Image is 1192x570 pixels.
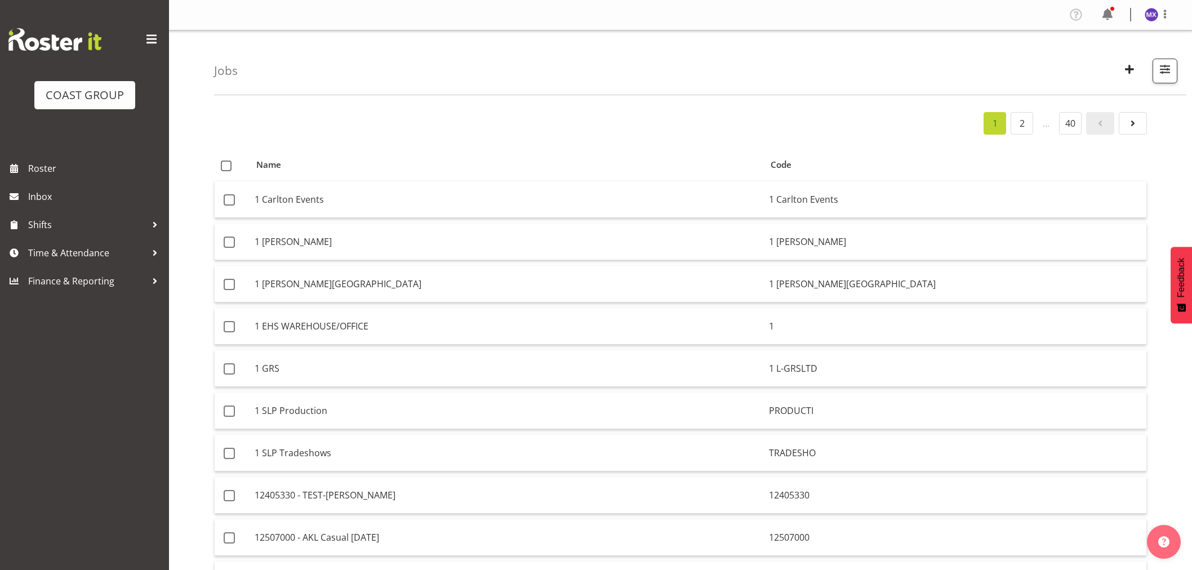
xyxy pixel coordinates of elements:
[764,350,1146,387] td: 1 L-GRSLTD
[1011,112,1033,135] a: 2
[1145,8,1158,21] img: michelle-xiang8229.jpg
[250,181,764,218] td: 1 Carlton Events
[250,224,764,260] td: 1 [PERSON_NAME]
[250,266,764,302] td: 1 [PERSON_NAME][GEOGRAPHIC_DATA]
[1059,112,1082,135] a: 40
[764,435,1146,471] td: TRADESHO
[214,64,238,77] h4: Jobs
[46,87,124,104] div: COAST GROUP
[1153,59,1177,83] button: Filter Jobs
[250,350,764,387] td: 1 GRS
[28,244,146,261] span: Time & Attendance
[8,28,101,51] img: Rosterit website logo
[250,308,764,345] td: 1 EHS WAREHOUSE/OFFICE
[764,393,1146,429] td: PRODUCTI
[256,158,281,171] span: Name
[764,224,1146,260] td: 1 [PERSON_NAME]
[250,477,764,514] td: 12405330 - TEST-[PERSON_NAME]
[28,160,163,177] span: Roster
[764,308,1146,345] td: 1
[764,181,1146,218] td: 1 Carlton Events
[28,273,146,290] span: Finance & Reporting
[28,188,163,205] span: Inbox
[28,216,146,233] span: Shifts
[764,519,1146,556] td: 12507000
[771,158,791,171] span: Code
[764,266,1146,302] td: 1 [PERSON_NAME][GEOGRAPHIC_DATA]
[1176,258,1186,297] span: Feedback
[764,477,1146,514] td: 12405330
[250,393,764,429] td: 1 SLP Production
[250,435,764,471] td: 1 SLP Tradeshows
[1118,59,1141,83] button: Create New Job
[250,519,764,556] td: 12507000 - AKL Casual [DATE]
[1171,247,1192,323] button: Feedback - Show survey
[1158,536,1169,547] img: help-xxl-2.png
